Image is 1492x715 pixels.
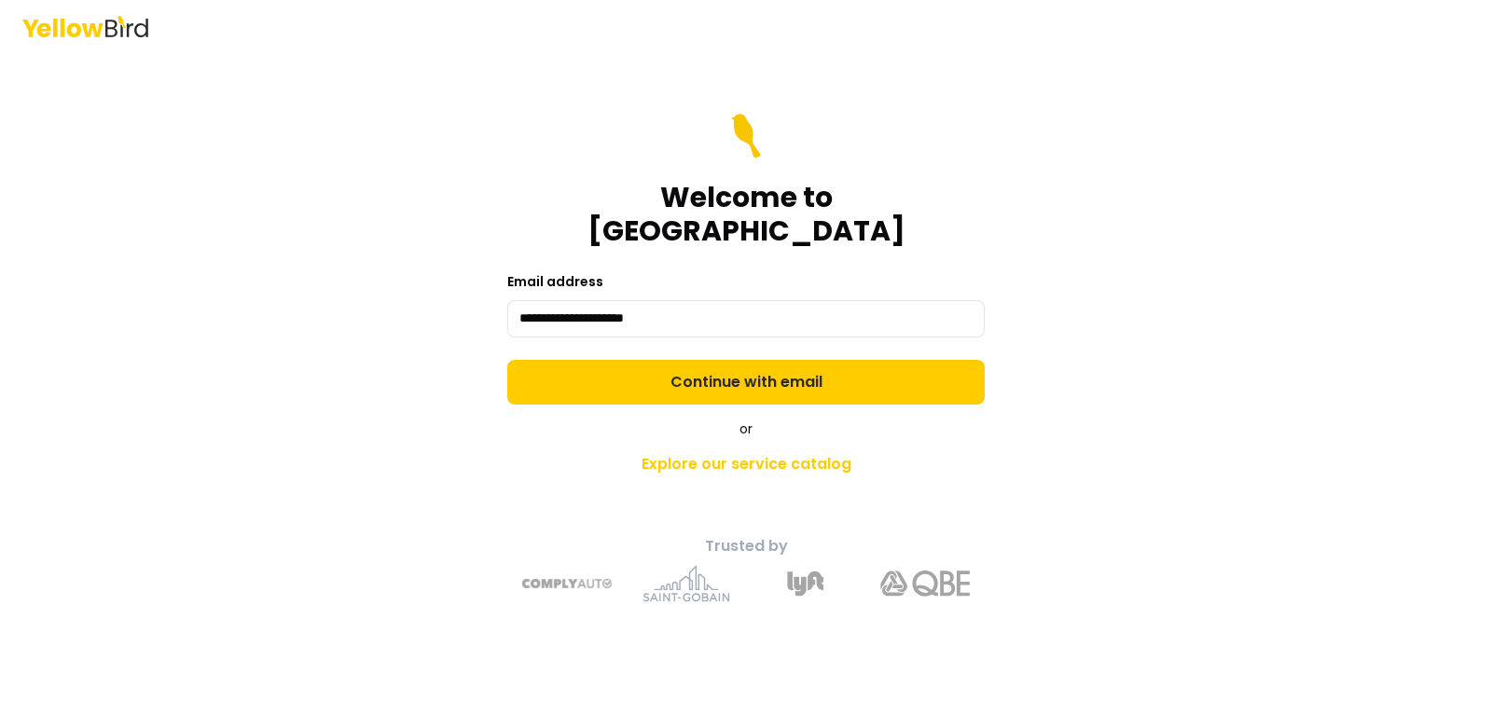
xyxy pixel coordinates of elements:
span: or [739,419,753,438]
button: Continue with email [507,360,985,405]
label: Email address [507,272,603,291]
h1: Welcome to [GEOGRAPHIC_DATA] [507,181,985,248]
p: Trusted by [418,535,1074,557]
a: Explore our service catalog [418,446,1074,483]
